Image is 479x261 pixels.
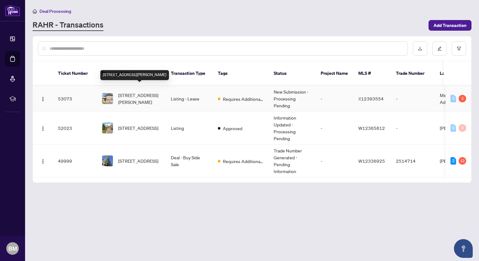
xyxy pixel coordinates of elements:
td: 52023 [53,112,97,145]
img: Logo [40,97,45,102]
img: Logo [40,159,45,164]
div: 0 [450,124,456,132]
td: - [316,145,353,177]
div: [STREET_ADDRESS][PERSON_NAME] [100,70,169,80]
span: [STREET_ADDRESS] [118,157,158,164]
span: Approved [223,125,242,132]
td: 2514714 [391,145,435,177]
span: [STREET_ADDRESS] [118,125,158,131]
th: Property Address [97,61,166,86]
span: Requires Additional Docs [223,158,264,165]
span: filter [457,46,461,51]
span: W12336925 [358,158,385,164]
button: Open asap [454,239,473,258]
span: download [418,46,422,51]
th: Trade Number [391,61,435,86]
span: X12393554 [358,96,384,101]
span: Deal Processing [39,8,71,14]
th: MLS # [353,61,391,86]
td: Listing [166,112,213,145]
div: 2 [450,157,456,165]
img: thumbnail-img [102,123,113,133]
span: W12365812 [358,125,385,131]
span: [STREET_ADDRESS][PERSON_NAME] [118,92,161,105]
span: Add Transaction [434,20,466,30]
th: Tags [213,61,269,86]
td: - [316,112,353,145]
span: edit [437,46,442,51]
img: logo [5,5,20,16]
span: Requires Additional Docs [223,95,264,102]
td: Information Updated - Processing Pending [269,112,316,145]
td: - [391,86,435,112]
img: thumbnail-img [102,93,113,104]
div: 12 [459,157,466,165]
td: New Submission - Processing Pending [269,86,316,112]
img: Logo [40,126,45,131]
th: Ticket Number [53,61,97,86]
td: Listing - Lease [166,86,213,112]
button: edit [432,41,447,56]
button: Logo [38,94,48,104]
td: 53073 [53,86,97,112]
div: 0 [450,95,456,102]
td: 49999 [53,145,97,177]
td: - [316,86,353,112]
button: Logo [38,156,48,166]
th: Transaction Type [166,61,213,86]
span: BM [8,244,17,253]
button: download [413,41,427,56]
span: home [33,9,37,13]
td: Deal - Buy Side Sale [166,145,213,177]
div: 2 [459,95,466,102]
div: 0 [459,124,466,132]
th: Project Name [316,61,353,86]
a: RAHR - Transactions [33,20,103,31]
td: Trade Number Generated - Pending Information [269,145,316,177]
button: Logo [38,123,48,133]
td: - [391,112,435,145]
button: filter [452,41,466,56]
th: Status [269,61,316,86]
img: thumbnail-img [102,156,113,166]
button: Add Transaction [429,20,471,31]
